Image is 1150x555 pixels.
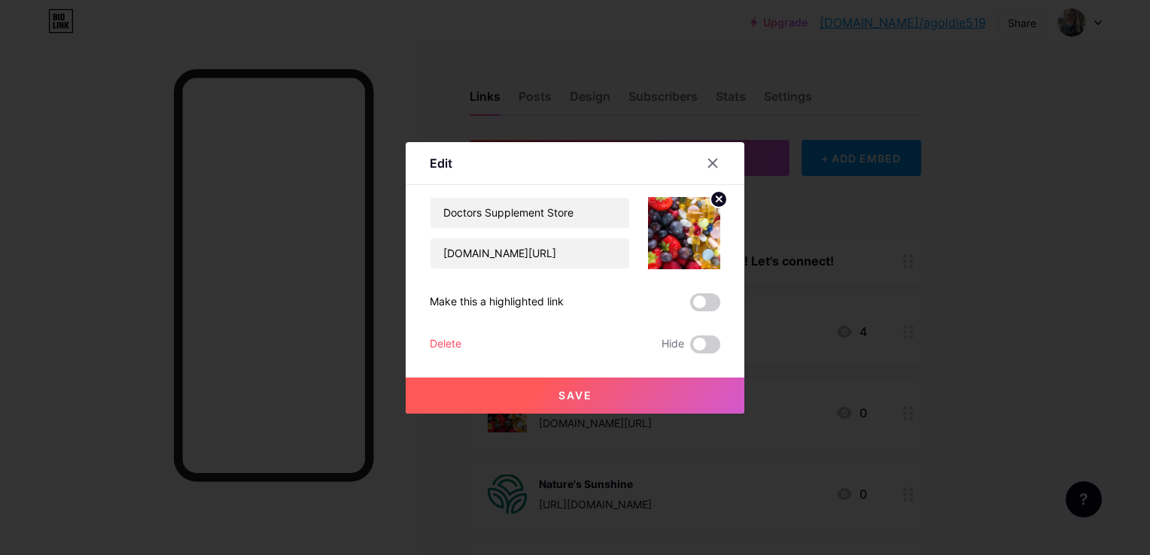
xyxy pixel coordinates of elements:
[430,238,629,268] input: URL
[558,389,592,402] span: Save
[406,378,744,414] button: Save
[430,198,629,228] input: Title
[430,335,461,353] div: Delete
[648,197,720,269] img: link_thumbnail
[662,335,684,353] span: Hide
[430,154,452,172] div: Edit
[430,293,564,311] div: Make this a highlighted link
